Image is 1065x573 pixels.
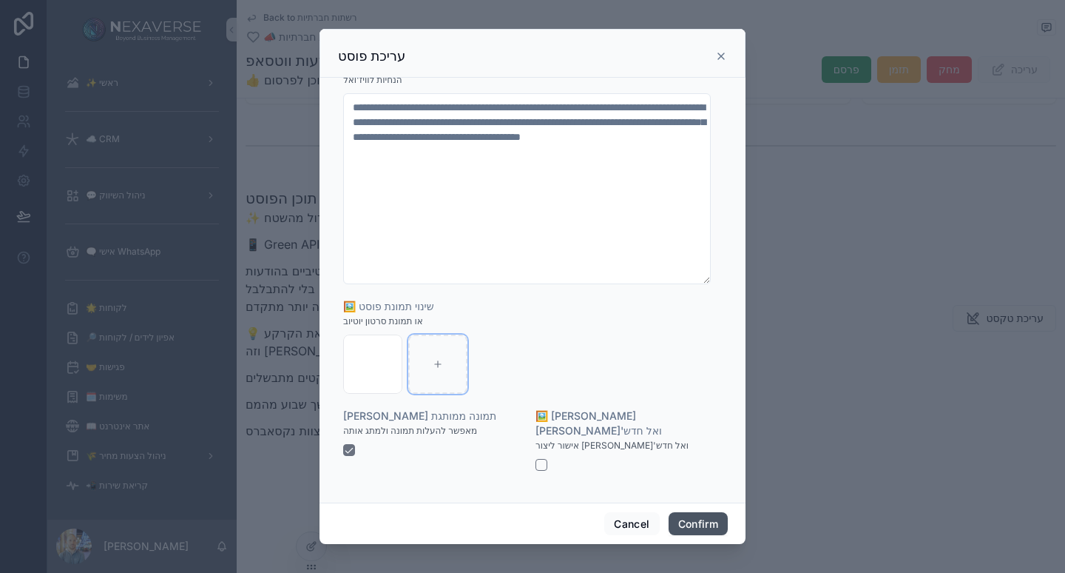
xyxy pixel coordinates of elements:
span: [PERSON_NAME] תמונה ממותגת [343,409,496,422]
span: 🖼️ [PERSON_NAME] [PERSON_NAME]'ואל חדש [535,409,662,437]
span: 🖼️ שינוי תמונת פוסט [343,300,434,312]
span: אישור ליצור [PERSON_NAME]'ואל חדש [535,440,689,452]
button: Confirm [669,512,728,536]
span: או תמונת סרטון יוטיוב [343,315,423,327]
button: Cancel [604,512,659,536]
span: הנחיות לוויז'ואל [343,74,402,86]
h3: עריכת פוסט [338,47,405,65]
span: מאפשר להעלות תמונה ולמתג אותה [343,425,477,437]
